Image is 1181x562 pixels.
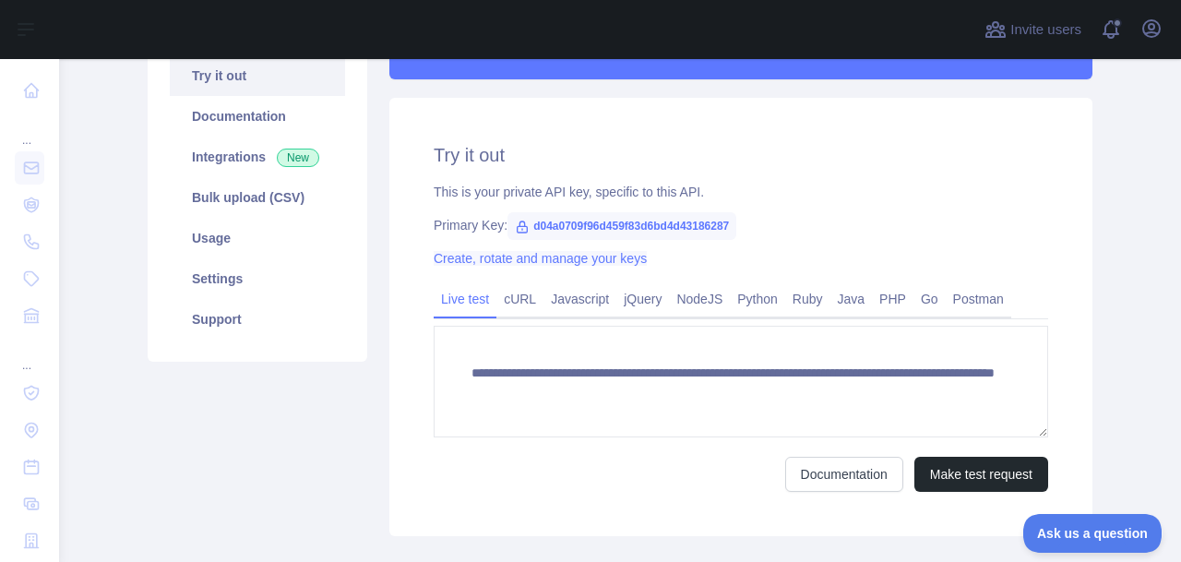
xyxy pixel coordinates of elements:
a: Python [730,284,785,314]
a: Bulk upload (CSV) [170,177,345,218]
a: Documentation [785,457,903,492]
button: Make test request [914,457,1048,492]
a: Try it out [170,55,345,96]
div: ... [15,336,44,373]
a: PHP [872,284,913,314]
a: Support [170,299,345,340]
a: Documentation [170,96,345,137]
div: Primary Key: [434,216,1048,234]
a: jQuery [616,284,669,314]
a: cURL [496,284,543,314]
a: Create, rotate and manage your keys [434,251,647,266]
span: d04a0709f96d459f83d6bd4d43186287 [507,212,736,240]
a: Usage [170,218,345,258]
span: New [277,149,319,167]
a: Ruby [785,284,830,314]
iframe: Toggle Customer Support [1023,514,1163,553]
a: Javascript [543,284,616,314]
a: Live test [434,284,496,314]
a: Settings [170,258,345,299]
button: Invite users [981,15,1085,44]
h2: Try it out [434,142,1048,168]
div: This is your private API key, specific to this API. [434,183,1048,201]
a: Postman [946,284,1011,314]
a: Go [913,284,946,314]
div: ... [15,111,44,148]
span: Invite users [1010,19,1081,41]
a: Integrations New [170,137,345,177]
a: Java [830,284,873,314]
a: NodeJS [669,284,730,314]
